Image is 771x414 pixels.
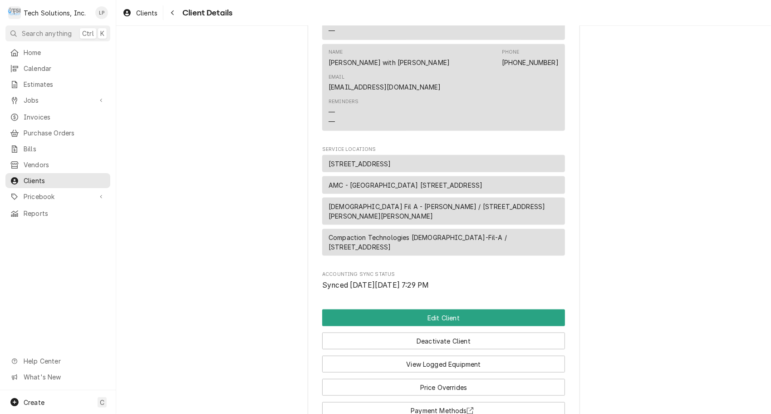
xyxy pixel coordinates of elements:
[100,398,104,407] span: C
[329,83,441,91] a: [EMAIL_ADDRESS][DOMAIN_NAME]
[502,49,559,67] div: Phone
[322,44,565,131] div: Contact
[5,354,110,369] a: Go to Help Center
[5,25,110,41] button: Search anythingCtrlK
[322,281,429,289] span: Synced [DATE][DATE] 7:29 PM
[5,110,110,125] a: Invoices
[329,49,450,67] div: Name
[24,80,106,89] span: Estimates
[322,198,565,225] div: Service Location
[136,8,157,18] span: Clients
[82,29,94,38] span: Ctrl
[322,271,565,290] div: Accounting Sync Status
[329,74,344,81] div: Email
[322,176,565,194] div: Service Location
[329,107,335,117] div: —
[5,173,110,188] a: Clients
[329,98,358,105] div: Reminders
[322,155,565,173] div: Service Location
[322,356,565,373] button: View Logged Equipment
[502,49,520,56] div: Phone
[329,117,335,126] div: —
[180,7,232,19] span: Client Details
[24,112,106,122] span: Invoices
[22,29,72,38] span: Search anything
[322,229,565,256] div: Service Location
[5,93,110,108] a: Go to Jobs
[100,29,104,38] span: K
[322,146,565,259] div: Service Locations
[24,128,106,138] span: Purchase Orders
[24,95,92,105] span: Jobs
[322,333,565,349] button: Deactivate Client
[24,192,92,201] span: Pricebook
[24,48,106,57] span: Home
[5,45,110,60] a: Home
[5,141,110,156] a: Bills
[322,373,565,396] div: Button Group Row
[329,180,482,190] span: AMC - [GEOGRAPHIC_DATA] [STREET_ADDRESS]
[329,202,559,221] span: [DEMOGRAPHIC_DATA] Fil A - [PERSON_NAME] / [STREET_ADDRESS][PERSON_NAME][PERSON_NAME]
[329,49,343,56] div: Name
[322,326,565,349] div: Button Group Row
[5,125,110,140] a: Purchase Orders
[502,59,559,66] a: [PHONE_NUMBER]
[5,206,110,221] a: Reports
[329,159,391,169] span: [STREET_ADDRESS]
[24,209,106,218] span: Reports
[322,349,565,373] div: Button Group Row
[24,399,44,406] span: Create
[119,5,161,20] a: Clients
[24,64,106,73] span: Calendar
[24,356,105,366] span: Help Center
[329,26,335,35] div: —
[8,6,21,19] div: T
[8,6,21,19] div: Tech Solutions, Inc.'s Avatar
[95,6,108,19] div: Lisa Paschal's Avatar
[24,8,86,18] div: Tech Solutions, Inc.
[5,77,110,92] a: Estimates
[24,176,106,185] span: Clients
[322,280,565,291] span: Accounting Sync Status
[24,372,105,382] span: What's New
[5,157,110,172] a: Vendors
[24,144,106,154] span: Bills
[329,98,358,126] div: Reminders
[5,61,110,76] a: Calendar
[329,58,450,67] div: [PERSON_NAME] with [PERSON_NAME]
[95,6,108,19] div: LP
[322,309,565,326] div: Button Group Row
[329,233,559,252] span: Compaction Technologies [DEMOGRAPHIC_DATA]-Fil-A / [STREET_ADDRESS]
[322,379,565,396] button: Price Overrides
[322,309,565,326] button: Edit Client
[5,189,110,204] a: Go to Pricebook
[5,369,110,384] a: Go to What's New
[322,146,565,153] span: Service Locations
[24,160,106,170] span: Vendors
[165,5,180,20] button: Navigate back
[322,271,565,278] span: Accounting Sync Status
[329,74,441,92] div: Email
[322,155,565,260] div: Service Locations List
